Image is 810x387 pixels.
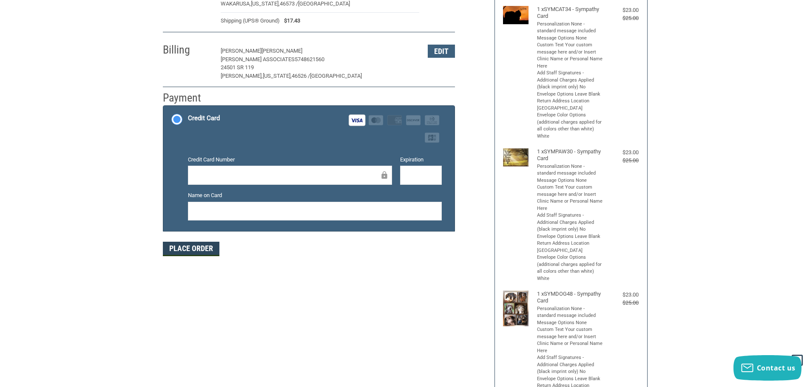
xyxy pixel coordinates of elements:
li: Personalization None - standard message included [537,163,603,177]
span: 46526 / [292,73,310,79]
li: Envelope Options Leave Blank [537,233,603,240]
li: Custom Text Your custom message here and/or Insert Clinic Name or Personal Name Here [537,42,603,70]
li: Add Staff Signatures - Additional Charges Applied (black imprint only) No [537,354,603,376]
span: 46573 / [280,0,298,7]
div: $23.00 [605,291,639,299]
li: Return Address Location [GEOGRAPHIC_DATA] [537,98,603,112]
span: 24501 SR 119 [221,64,254,71]
span: [PERSON_NAME], [221,73,263,79]
span: Shipping (UPS® Ground) [221,17,280,25]
span: WAKARUSA, [221,0,251,7]
div: $25.00 [605,14,639,23]
li: Personalization None - standard message included [537,21,603,35]
li: Return Address Location [GEOGRAPHIC_DATA] [537,240,603,254]
h4: 1 x SYMPAW30 - Sympathy Card [537,148,603,162]
span: [US_STATE], [263,73,292,79]
h2: Billing [163,43,213,57]
span: [PERSON_NAME] [221,48,261,54]
span: [US_STATE], [251,0,280,7]
div: $23.00 [605,148,639,157]
li: Custom Text Your custom message here and/or Insert Clinic Name or Personal Name Here [537,326,603,354]
li: Envelope Color Options (additional charges applied for all colors other than white) White [537,254,603,282]
span: 5748621560 [295,56,324,62]
li: Envelope Options Leave Blank [537,91,603,98]
h4: 1 x SYMDOG48 - Sympathy Card [537,291,603,305]
span: [PERSON_NAME] Associates [221,56,295,62]
label: Expiration [400,155,442,164]
div: $25.00 [605,156,639,165]
li: Envelope Color Options (additional charges applied for all colors other than white) White [537,112,603,140]
button: Contact us [733,355,801,381]
li: Custom Text Your custom message here and/or Insert Clinic Name or Personal Name Here [537,184,603,212]
li: Add Staff Signatures - Additional Charges Applied (black imprint only) No [537,212,603,233]
div: $25.00 [605,299,639,307]
span: Contact us [757,363,796,373]
li: Envelope Options Leave Blank [537,376,603,383]
li: Personalization None - standard message included [537,305,603,319]
li: Message Options None [537,319,603,327]
span: $17.43 [280,17,300,25]
label: Credit Card Number [188,155,392,164]
label: Name on Card [188,191,442,200]
button: Place Order [163,242,219,256]
span: [PERSON_NAME] [261,48,302,54]
li: Message Options None [537,177,603,184]
h2: Payment [163,91,213,105]
span: [GEOGRAPHIC_DATA] [310,73,362,79]
h4: 1 x SYMCAT34 - Sympathy Card [537,6,603,20]
li: Add Staff Signatures - Additional Charges Applied (black imprint only) No [537,70,603,91]
li: Message Options None [537,35,603,42]
button: Edit [428,45,455,58]
span: [GEOGRAPHIC_DATA] [298,0,350,7]
div: $23.00 [605,6,639,14]
div: Credit Card [188,111,220,125]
